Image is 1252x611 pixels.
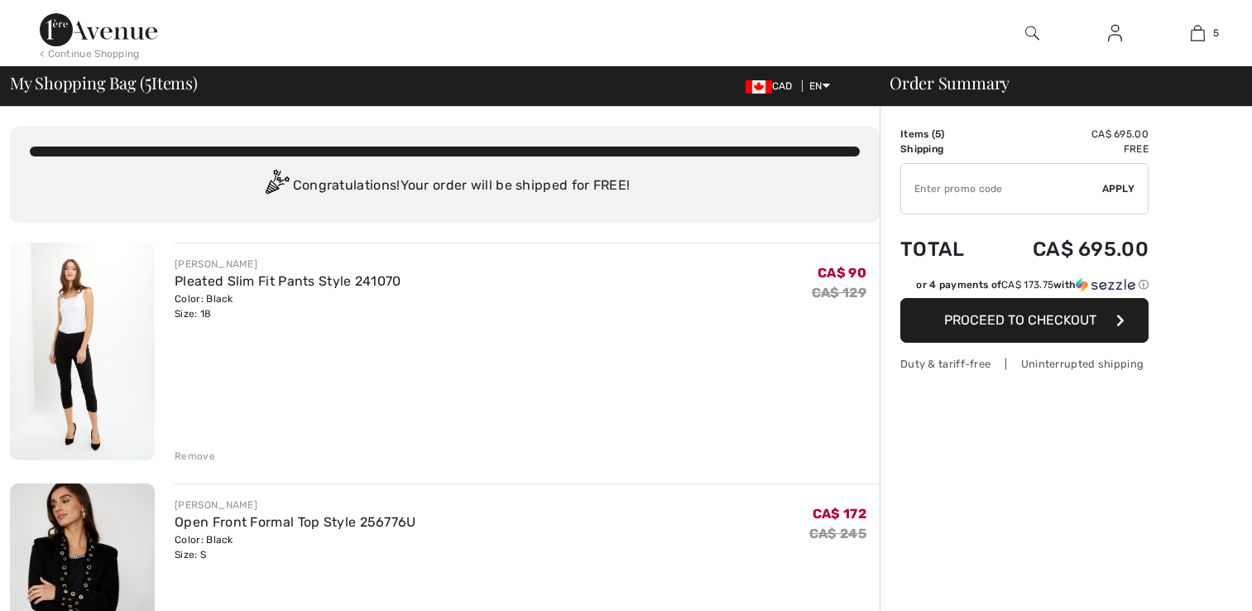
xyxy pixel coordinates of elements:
span: Proceed to Checkout [944,312,1096,328]
span: My Shopping Bag ( Items) [10,75,198,91]
div: Color: Black Size: S [175,532,416,562]
a: Open Front Formal Top Style 256776U [175,514,416,530]
input: Promo code [901,164,1102,214]
td: Shipping [900,142,989,156]
div: Duty & tariff-free | Uninterrupted shipping [900,356,1149,372]
s: CA$ 245 [809,526,866,541]
img: Canadian Dollar [746,80,772,94]
td: CA$ 695.00 [989,127,1149,142]
span: EN [809,80,830,92]
span: CA$ 173.75 [1001,279,1053,291]
div: < Continue Shopping [40,46,140,61]
td: Items ( ) [900,127,989,142]
a: Sign In [1095,23,1135,44]
span: CAD [746,80,799,92]
img: 1ère Avenue [40,13,157,46]
span: Apply [1102,181,1135,196]
td: Total [900,221,989,277]
div: Remove [175,449,215,464]
a: Pleated Slim Fit Pants Style 241070 [175,273,401,289]
img: Sezzle [1076,277,1135,292]
button: Proceed to Checkout [900,298,1149,343]
div: or 4 payments ofCA$ 173.75withSezzle Click to learn more about Sezzle [900,277,1149,298]
div: [PERSON_NAME] [175,498,416,512]
span: CA$ 172 [813,506,866,522]
td: CA$ 695.00 [989,221,1149,277]
span: 5 [935,128,941,140]
div: or 4 payments of with [916,277,1149,292]
img: Congratulation2.svg [260,170,293,203]
div: Order Summary [870,75,1242,91]
img: My Info [1108,23,1122,43]
img: Pleated Slim Fit Pants Style 241070 [10,243,155,460]
span: 5 [1213,26,1219,41]
div: Color: Black Size: 18 [175,291,401,321]
img: search the website [1025,23,1039,43]
div: Congratulations! Your order will be shipped for FREE! [30,170,860,203]
span: CA$ 90 [818,265,866,281]
img: My Bag [1191,23,1205,43]
div: [PERSON_NAME] [175,257,401,272]
s: CA$ 129 [812,285,866,301]
span: 5 [145,70,151,92]
td: Free [989,142,1149,156]
a: 5 [1157,23,1238,43]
